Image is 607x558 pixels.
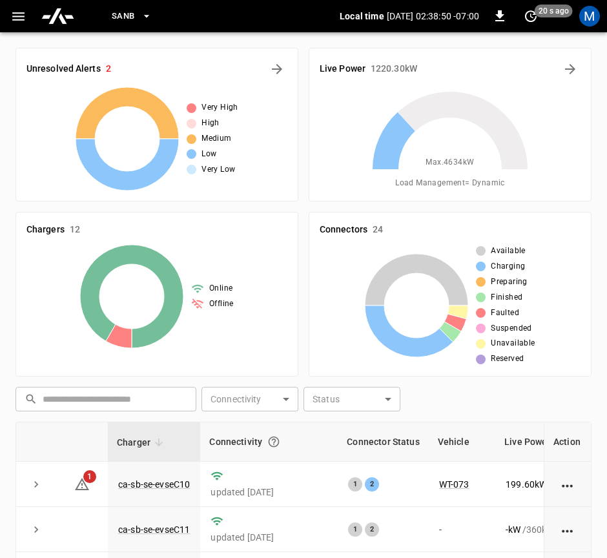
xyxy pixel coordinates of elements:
div: action cell options [560,478,576,491]
span: Available [491,245,526,258]
div: 1 [348,477,362,491]
span: Charging [491,260,525,273]
span: 1 [83,470,96,483]
span: Low [201,148,216,161]
h6: 2 [106,62,111,76]
a: ca-sb-se-evseC11 [118,524,190,535]
button: SanB [107,4,157,29]
a: ca-sb-se-evseC10 [118,479,190,490]
span: Very Low [201,163,235,176]
p: 199.60 kW [506,478,547,491]
button: expand row [26,475,46,494]
span: Unavailable [491,337,535,350]
th: Vehicle [429,422,495,462]
div: / 360 kW [506,523,581,536]
span: Load Management = Dynamic [395,177,505,190]
span: Preparing [491,276,528,289]
h6: Unresolved Alerts [26,62,101,76]
p: updated [DATE] [211,531,327,544]
span: Offline [209,298,234,311]
button: set refresh interval [520,6,541,26]
a: WT-073 [439,479,469,490]
p: - kW [506,523,520,536]
span: Very High [201,101,238,114]
img: ampcontrol.io logo [41,4,75,28]
button: All Alerts [267,59,287,79]
th: Live Power [495,422,591,462]
span: Medium [201,132,231,145]
span: 20 s ago [535,5,573,17]
span: High [201,117,220,130]
a: 1 [74,478,90,488]
div: action cell options [560,523,576,536]
h6: Live Power [320,62,365,76]
p: updated [DATE] [211,486,327,499]
div: profile-icon [579,6,600,26]
button: Energy Overview [560,59,581,79]
span: Suspended [491,322,532,335]
h6: Chargers [26,223,65,237]
div: 1 [348,522,362,537]
span: Charger [117,435,167,450]
th: Connector Status [338,422,428,462]
td: - [429,507,495,552]
h6: 12 [70,223,80,237]
span: Finished [491,291,522,304]
span: SanB [112,9,135,24]
span: Faulted [491,307,519,320]
div: / 360 kW [506,478,581,491]
p: Local time [340,10,384,23]
span: Max. 4634 kW [426,156,474,169]
span: Reserved [491,353,524,366]
p: [DATE] 02:38:50 -07:00 [387,10,479,23]
button: expand row [26,520,46,539]
div: 2 [365,522,379,537]
div: 2 [365,477,379,491]
div: Connectivity [209,430,329,453]
button: Connection between the charger and our software. [262,430,285,453]
h6: 1220.30 kW [371,62,417,76]
span: Online [209,282,232,295]
h6: Connectors [320,223,367,237]
th: Action [544,422,591,462]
